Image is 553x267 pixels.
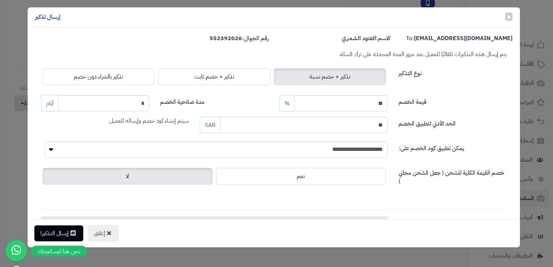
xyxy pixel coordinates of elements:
span: تذكير بالشراء دون خصم [74,72,123,81]
label: خصم القيمة الكلية للشحن ( جعل الشحن مجاني ) [398,166,507,186]
span: % [284,99,290,108]
button: إغلاق [88,225,119,242]
span: أيام [41,95,58,111]
span: تذكير + خصم ثابت [194,72,234,81]
span: × [507,11,511,22]
label: نوع التذكير [398,67,422,78]
span: سيتم إنشاء كود خصم وإرساله للعميل [109,116,189,125]
label: الحد الأدني لتطبيق الخصم [398,117,456,128]
strong: العنود الشمري [342,34,376,43]
h4: إرسال تذكير [35,13,60,21]
small: يتم إرسال هذه التذكيرات تلقائيًا للعميل بعد مرور المدة المحددة على ترك السلة. [339,50,507,59]
label: يمكن تطبيق كود الخصم على: [398,141,464,153]
label: مدة صلاحية الخصم [160,95,204,106]
strong: 552392026 [210,34,242,43]
label: الاسم: [342,34,391,43]
a: العربية [41,216,388,236]
strong: [EMAIL_ADDRESS][DOMAIN_NAME] [414,34,512,43]
span: لا [126,172,129,181]
label: قيمة الخصم [398,95,426,106]
label: الرسالة المرسلة للعميل: [411,216,463,228]
span: SAR [200,117,220,133]
button: إرسال التذكير! [34,225,83,241]
label: To: [406,34,512,43]
span: نعم [297,172,305,181]
label: رقم الجوال: [210,34,269,43]
span: تذكير + خصم نسبة [309,72,350,81]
